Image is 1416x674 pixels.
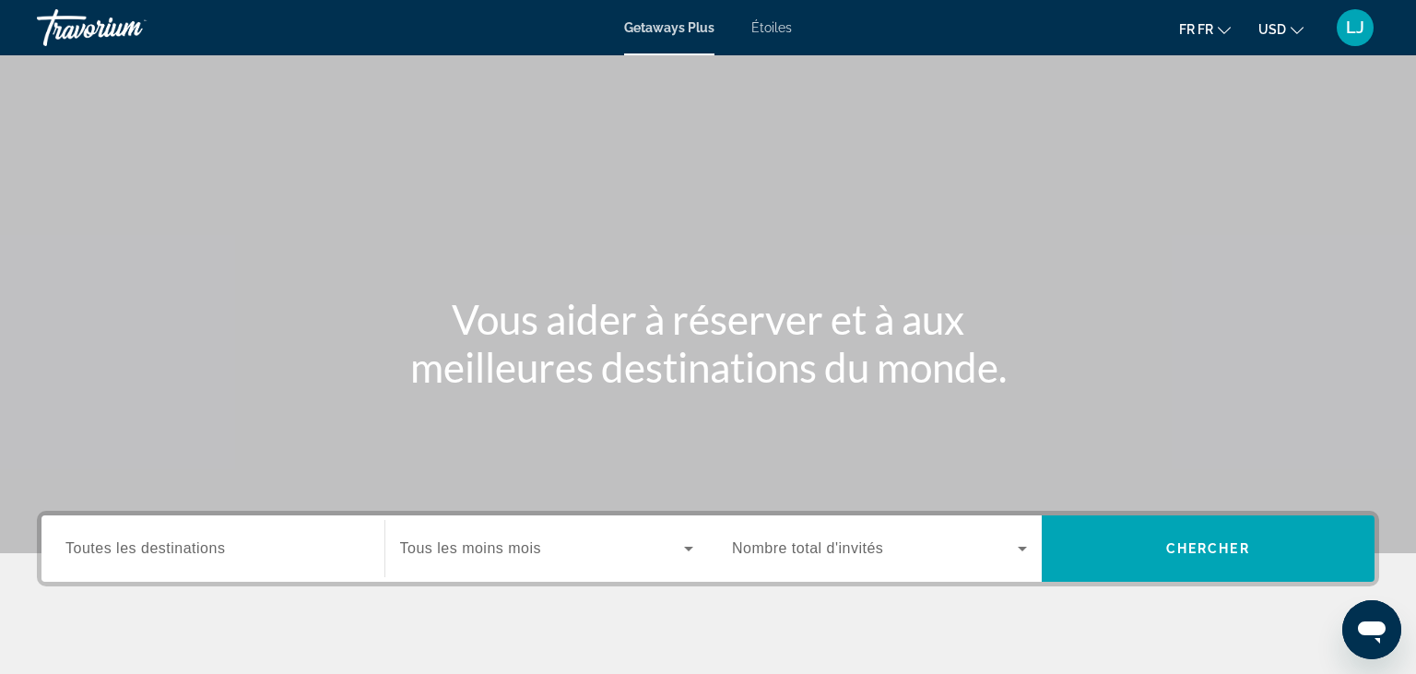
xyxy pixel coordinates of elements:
[65,540,225,556] span: Toutes les destinations
[1258,16,1304,42] button: Changement de monnaie
[400,540,542,556] span: Tous les moins mois
[1258,22,1286,37] span: USD
[1346,18,1364,37] span: LJ
[37,4,221,52] a: Travorium
[1042,515,1375,582] button: Chercher
[1342,600,1401,659] iframe: Bouton de lancement de la fenêtre de messagerie
[41,515,1375,582] div: Le widget de recherche
[362,295,1054,391] h1: Vous aider à réserver et à aux meilleures destinations du monde.
[624,20,714,35] a: Getaways Plus
[1331,8,1379,47] button: Menu utilisateur
[1179,22,1213,37] span: fr fr
[1166,541,1250,556] span: Chercher
[1179,16,1231,42] button: Changer de langue
[751,20,792,35] a: Étoiles
[732,540,883,556] span: Nombre total d'invités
